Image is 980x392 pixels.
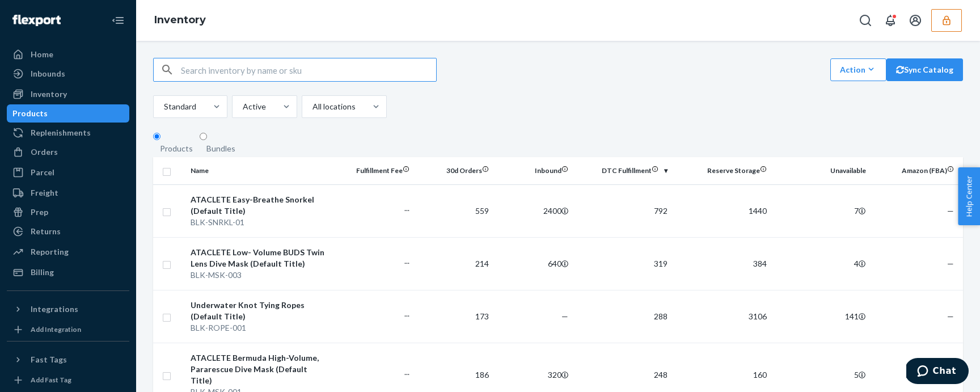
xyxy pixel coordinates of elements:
[672,157,771,184] th: Reserve Storage
[107,9,129,32] button: Close Navigation
[7,243,129,261] a: Reporting
[31,146,58,158] div: Orders
[672,290,771,343] td: 3106
[840,64,877,75] div: Action
[191,217,330,228] div: BLK-SNRKL-01
[879,9,902,32] button: Open notifications
[7,163,129,182] a: Parcel
[200,133,207,140] input: Bundles
[854,9,877,32] button: Open Search Box
[31,68,65,79] div: Inbounds
[311,101,312,112] input: All locations
[340,255,410,267] p: ...
[7,203,129,221] a: Prep
[31,304,78,315] div: Integrations
[31,127,91,138] div: Replenishments
[771,290,871,343] td: 141
[7,45,129,64] a: Home
[7,85,129,103] a: Inventory
[7,124,129,142] a: Replenishments
[206,143,235,154] div: Bundles
[191,352,330,386] div: ATACLETE Bermuda High-Volume, Pararescue Dive Mask (Default Title)
[672,184,771,237] td: 1440
[154,14,206,26] a: Inventory
[7,143,129,161] a: Orders
[7,263,129,281] a: Billing
[414,157,493,184] th: 30d Orders
[31,246,69,258] div: Reporting
[191,322,330,334] div: BLK-ROPE-001
[191,194,330,217] div: ATACLETE Easy-Breathe Snorkel (Default Title)
[414,184,493,237] td: 559
[340,203,410,214] p: ...
[31,167,54,178] div: Parcel
[186,157,335,184] th: Name
[31,206,48,218] div: Prep
[31,226,61,237] div: Returns
[561,311,568,321] span: —
[7,184,129,202] a: Freight
[31,354,67,365] div: Fast Tags
[493,237,573,290] td: 640
[830,58,886,81] button: Action
[181,58,436,81] input: Search inventory by name or sku
[493,184,573,237] td: 2400
[414,290,493,343] td: 173
[12,15,61,26] img: Flexport logo
[573,237,672,290] td: 319
[947,259,954,268] span: —
[191,247,330,269] div: ATACLETE Low- Volume BUDS Twin Lens Dive Mask (Default Title)
[31,88,67,100] div: Inventory
[886,58,963,81] button: Sync Catalog
[145,4,215,37] ol: breadcrumbs
[7,351,129,369] button: Fast Tags
[31,375,71,385] div: Add Fast Tag
[947,311,954,321] span: —
[160,143,193,154] div: Products
[906,358,969,386] iframe: Opens a widget where you can chat to one of our agents
[672,237,771,290] td: 384
[340,366,410,378] p: ...
[958,167,980,225] button: Help Center
[573,157,672,184] th: DTC Fulfillment
[7,65,129,83] a: Inbounds
[7,300,129,318] button: Integrations
[31,187,58,199] div: Freight
[7,323,129,336] a: Add Integration
[7,104,129,123] a: Products
[947,206,954,216] span: —
[31,49,53,60] div: Home
[904,9,927,32] button: Open account menu
[191,269,330,281] div: BLK-MSK-003
[31,324,81,334] div: Add Integration
[493,157,573,184] th: Inbound
[871,157,963,184] th: Amazon (FBA)
[242,101,243,112] input: Active
[771,184,871,237] td: 7
[771,157,871,184] th: Unavailable
[335,157,415,184] th: Fulfillment Fee
[340,308,410,319] p: ...
[7,222,129,241] a: Returns
[573,184,672,237] td: 792
[163,101,164,112] input: Standard
[153,133,160,140] input: Products
[7,373,129,387] a: Add Fast Tag
[191,300,330,322] div: Underwater Knot Tying Ropes (Default Title)
[31,267,54,278] div: Billing
[414,237,493,290] td: 214
[771,237,871,290] td: 4
[12,108,48,119] div: Products
[573,290,672,343] td: 288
